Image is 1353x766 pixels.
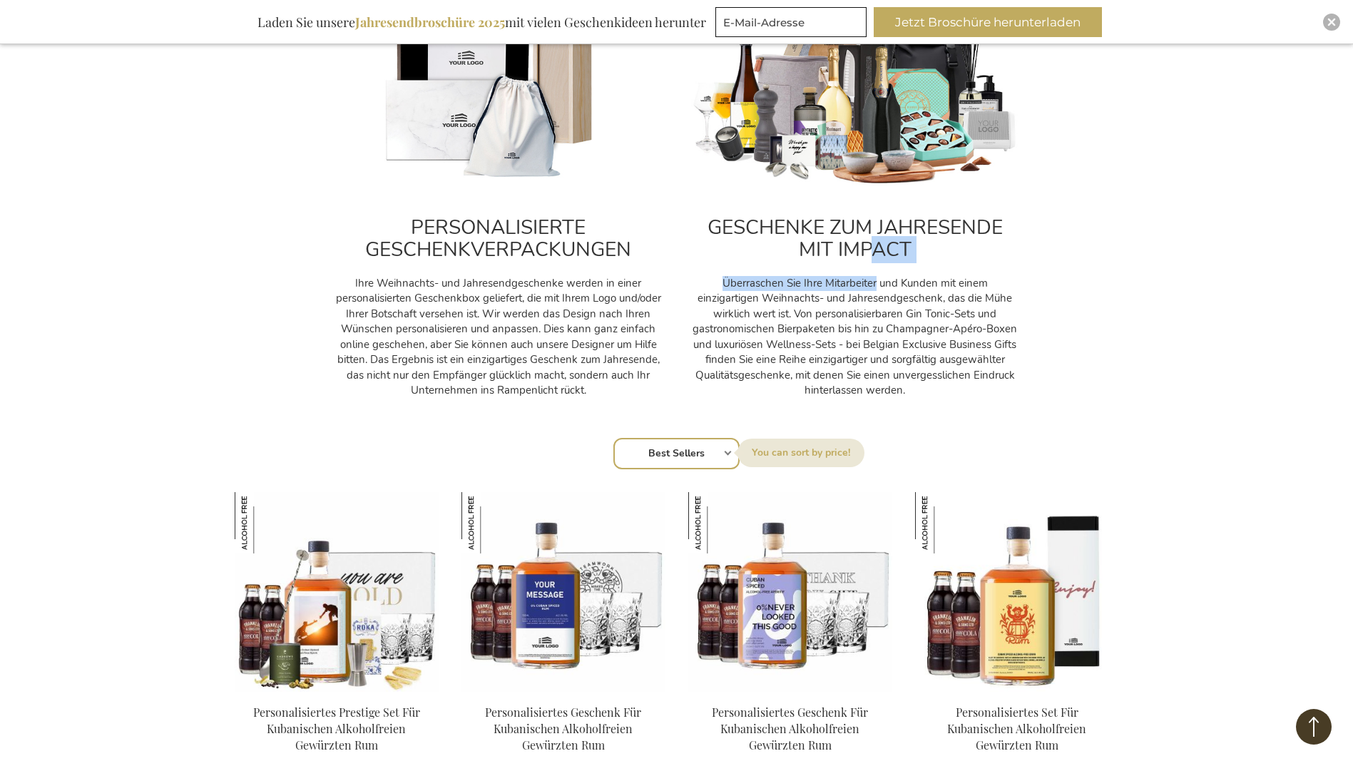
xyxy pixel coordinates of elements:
h2: GESCHENKE ZUM JAHRESENDE MIT IMPACT [691,217,1019,261]
a: Personalised Non-Alcoholic Cuban Spiced Rum Gift Personalisiertes Geschenk Für Kubanischen Alkoho... [461,686,665,700]
p: Ihre Weihnachts- und Jahresendgeschenke werden in einer personalisierten Geschenkbox geliefert, d... [335,276,663,398]
div: Close [1323,14,1340,31]
a: Personalisiertes Prestige Set Für Kubanischen Alkoholfreien Gewürzten Rum [253,705,420,752]
a: Personalised Non-Alcoholic Cuban Spiced Rum Prestige Set Personalisiertes Prestige Set Für Kubani... [235,686,439,700]
img: Personalised Non-Alcoholic Cuban Spiced Rum Prestige Set [235,492,439,692]
p: Überraschen Sie Ihre Mitarbeiter und Kunden mit einem einzigartigen Weihnachts- und Jahresendgesc... [691,276,1019,398]
a: Personalised Non-Alcoholic Cuban Spiced Rum Gift Personalisiertes Geschenk Für Kubanischen Alkoho... [688,686,892,700]
img: Personalisiertes Prestige Set Für Kubanischen Alkoholfreien Gewürzten Rum [235,492,296,553]
img: Personalisiertes Geschenk Für Kubanischen Alkoholfreien Gewürzten Rum [688,492,750,553]
img: Personalisiertes Geschenk Für Kubanischen Alkoholfreien Gewürzten Rum [461,492,523,553]
a: Personalisiertes Set Für Kubanischen Alkoholfreien Gewürzten Rum [947,705,1086,752]
img: Personalised Non-Alcoholic Cuban Spiced Rum Gift [688,492,892,692]
div: Laden Sie unsere mit vielen Geschenkideen herunter [251,7,713,37]
a: Personalisiertes Geschenk Für Kubanischen Alkoholfreien Gewürzten Rum [485,705,641,752]
img: Personalisiertes Set Für Kubanischen Alkoholfreien Gewürzten Rum [915,492,976,553]
h2: PERSONALISIERTE GESCHENKVERPACKUNGEN [335,217,663,261]
img: Close [1327,18,1336,26]
form: marketing offers and promotions [715,7,871,41]
a: Personalised Non-Alcoholic Cuban Spiced Rum Set Personalisiertes Set Für Kubanischen Alkoholfreie... [915,686,1119,700]
button: Jetzt Broschüre herunterladen [874,7,1102,37]
input: E-Mail-Adresse [715,7,867,37]
label: Sortieren nach [737,439,864,467]
a: Personalisiertes Geschenk Für Kubanischen Alkoholfreien Gewürzten Rum [712,705,868,752]
b: Jahresendbroschüre 2025 [355,14,505,31]
img: Personalised Non-Alcoholic Cuban Spiced Rum Gift [461,492,665,692]
img: Personalised Non-Alcoholic Cuban Spiced Rum Set [915,492,1119,692]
